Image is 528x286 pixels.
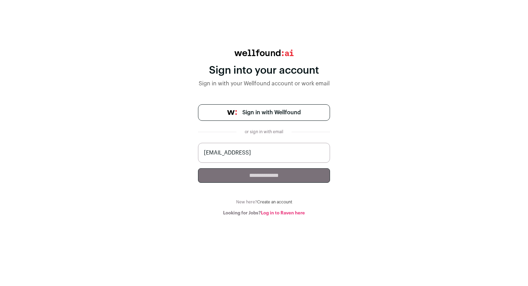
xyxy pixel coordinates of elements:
input: name@work-email.com [198,143,330,163]
div: New here? [198,199,330,205]
a: Log in to Raven here [261,211,305,215]
img: wellfound-symbol-flush-black-fb3c872781a75f747ccb3a119075da62bfe97bd399995f84a933054e44a575c4.png [227,110,237,115]
span: Sign in with Wellfound [242,108,301,117]
div: Sign into your account [198,64,330,77]
img: wellfound:ai [234,50,294,56]
div: Sign in with your Wellfound account or work email [198,80,330,88]
div: or sign in with email [242,129,286,135]
div: Looking for Jobs? [198,210,330,216]
a: Sign in with Wellfound [198,104,330,121]
a: Create an account [257,200,292,204]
